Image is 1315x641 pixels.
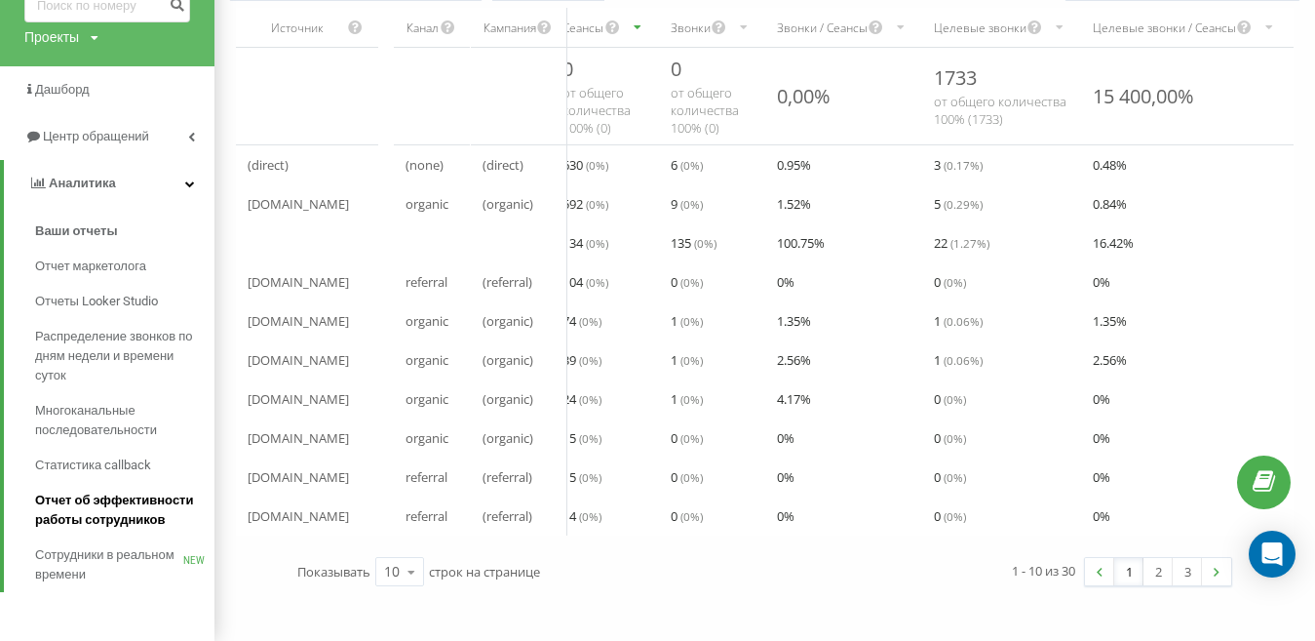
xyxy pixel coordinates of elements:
span: 0 [934,465,966,489]
span: Распределение звонков по дням недели и времени суток [35,327,205,385]
span: ( 0 %) [944,274,966,290]
span: 1733 [934,64,977,91]
span: (direct) [483,153,523,177]
span: 0.84 % [1093,192,1127,216]
span: 104 [562,270,608,294]
a: 2 [1143,558,1173,585]
span: 0 [671,504,703,528]
a: Отчет об эффективности работы сотрудников [35,483,214,538]
span: 0 [671,465,703,489]
a: Ваши отчеты [35,214,214,249]
span: [DOMAIN_NAME] [248,270,349,294]
div: 0,00% [777,83,831,109]
span: 1.35 % [777,309,811,333]
span: referral [406,270,447,294]
span: 0 [671,270,703,294]
div: Целевые звонки / Сеансы [1093,20,1236,36]
span: organic [406,309,448,333]
span: 0 % [777,504,794,528]
span: 1 [671,309,703,333]
span: (organic) [483,387,533,411]
span: ( 0 %) [586,157,608,173]
span: ( 0 %) [579,352,601,368]
span: 24 [562,387,601,411]
span: ( 0 %) [680,313,703,329]
span: 0.95 % [777,153,811,177]
div: 1 - 10 из 30 [1012,561,1075,581]
span: 0 % [1093,270,1110,294]
span: Отчет маркетолога [35,257,146,276]
span: 0.48 % [1093,153,1127,177]
span: organic [406,348,448,372]
span: [DOMAIN_NAME] [248,504,349,528]
span: 0 % [777,465,794,489]
span: [DOMAIN_NAME] [248,348,349,372]
span: 1.52 % [777,192,811,216]
div: Звонки [671,20,711,36]
span: (direct) [248,153,289,177]
div: 10 [384,562,400,581]
div: Целевые звонки [934,20,1026,36]
span: 134 [562,231,608,255]
span: от общего количества 100% ( 0 ) [562,84,631,137]
span: organic [406,192,448,216]
span: 0 [934,387,966,411]
span: 0 [934,426,966,450]
span: 1 [934,348,983,372]
span: ( 0.06 %) [944,352,983,368]
span: ( 0 %) [579,430,601,446]
span: ( 0 %) [680,391,703,407]
span: 2.56 % [777,348,811,372]
span: 15 [562,465,601,489]
span: 135 [671,231,716,255]
span: 74 [562,309,601,333]
a: Сотрудники в реальном времениNEW [35,538,214,592]
span: ( 0.29 %) [944,196,983,212]
a: 1 [1114,558,1143,585]
span: [DOMAIN_NAME] [248,387,349,411]
div: scrollable content [236,8,1294,536]
span: 630 [562,153,608,177]
span: 0 % [1093,465,1110,489]
span: ( 0 %) [579,313,601,329]
span: ( 0 %) [694,235,716,251]
span: 4.17 % [777,387,811,411]
span: ( 0 %) [680,196,703,212]
a: Отчеты Looker Studio [35,284,214,319]
span: Ваши отчеты [35,221,118,241]
span: referral [406,504,447,528]
a: Статистика callback [35,448,214,483]
span: ( 0 %) [944,391,966,407]
div: Проекты [24,27,79,47]
span: 0 % [1093,426,1110,450]
span: от общего количества 100% ( 1733 ) [934,93,1066,128]
span: (none) [406,153,444,177]
span: ( 0.06 %) [944,313,983,329]
span: ( 0 %) [680,157,703,173]
div: Источник [248,20,347,36]
span: [DOMAIN_NAME] [248,426,349,450]
span: 22 [934,231,989,255]
span: ( 0 %) [680,274,703,290]
span: 0 [671,426,703,450]
span: 0 % [777,426,794,450]
span: 1 [671,348,703,372]
div: Open Intercom Messenger [1249,531,1296,578]
span: organic [406,426,448,450]
span: 1 [671,387,703,411]
span: ( 0 %) [579,391,601,407]
span: [DOMAIN_NAME] [248,465,349,489]
span: Отчет об эффективности работы сотрудников [35,491,205,530]
span: ( 0 %) [586,235,608,251]
span: ( 0 %) [944,508,966,524]
span: строк на странице [429,563,540,581]
span: 6 [671,153,703,177]
a: Аналитика [4,160,214,207]
span: [DOMAIN_NAME] [248,309,349,333]
span: Статистика callback [35,456,151,475]
span: 0 % [1093,387,1110,411]
span: 39 [562,348,601,372]
div: 15 400,00% [1093,83,1194,109]
span: Сотрудники в реальном времени [35,545,183,584]
span: ( 0 %) [586,274,608,290]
